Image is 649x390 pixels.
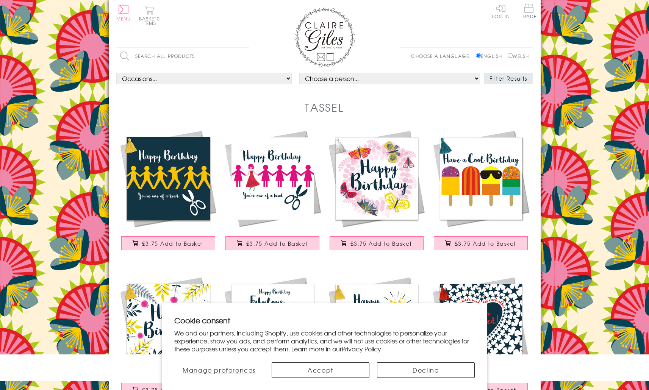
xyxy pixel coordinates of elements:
[521,4,537,19] span: Trade
[174,329,475,353] p: We and our partners, including Shopify, use cookies and other technologies to personalize your ex...
[121,236,215,250] button: £3.75 Add to Basket
[116,273,221,377] img: Birthday Card, Spring Flowers, Embellished with a colourful tassel
[342,344,381,353] a: Privacy Policy
[521,4,537,20] a: Trade
[142,15,160,27] span: 0 items
[377,362,475,378] button: Decline
[508,53,529,59] label: Welsh
[325,273,429,377] img: Birthday Card, Bomb, You're the Bomb, Embellished with a colourful tassel
[350,240,412,247] span: £3.75 Add to Basket
[305,100,344,115] h1: Tassel
[241,48,249,65] input: Search
[429,273,533,377] img: Engagement Card, Heart in Stars, Wedding, Embellished with a colourful tassel
[476,53,481,58] input: English
[116,15,131,22] span: Menu
[434,236,528,250] button: £3.75 Add to Basket
[139,6,160,25] button: Basket0 items
[429,126,533,258] a: Birthday Card, Ice Lollies, Cool Birthday, Embellished with a colourful tassel £3.75 Add to Basket
[142,240,204,247] span: £3.75 Add to Basket
[116,126,221,258] a: Birthday Card, Dab Man, One of a Kind, Embellished with a colourful tassel £3.75 Add to Basket
[116,48,249,65] input: Search all products
[508,53,513,58] input: Welsh
[429,126,533,231] img: Birthday Card, Ice Lollies, Cool Birthday, Embellished with a colourful tassel
[183,365,256,374] span: Manage preferences
[174,315,475,326] h2: Cookie consent
[221,126,325,258] a: Birthday Card, Paperchain Girls, Embellished with a colourful tassel £3.75 Add to Basket
[484,73,533,84] button: Filter Results
[116,5,131,21] button: Menu
[330,236,424,250] button: £3.75 Add to Basket
[221,126,325,231] img: Birthday Card, Paperchain Girls, Embellished with a colourful tassel
[225,236,319,250] button: £3.75 Add to Basket
[455,240,516,247] span: £3.75 Add to Basket
[325,126,429,231] img: Birthday Card, Butterfly Wreath, Embellished with a colourful tassel
[174,362,264,378] button: Manage preferences
[294,8,355,67] img: Claire Giles Greetings Cards
[272,362,369,378] button: Accept
[492,4,510,19] a: Log In
[325,126,429,258] a: Birthday Card, Butterfly Wreath, Embellished with a colourful tassel £3.75 Add to Basket
[221,273,325,377] img: Birthday Card, Unicorn, Fabulous You, Embellished with a colourful tassel
[476,53,506,59] label: English
[411,53,474,59] p: Choose a language:
[116,126,221,231] img: Birthday Card, Dab Man, One of a Kind, Embellished with a colourful tassel
[246,240,308,247] span: £3.75 Add to Basket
